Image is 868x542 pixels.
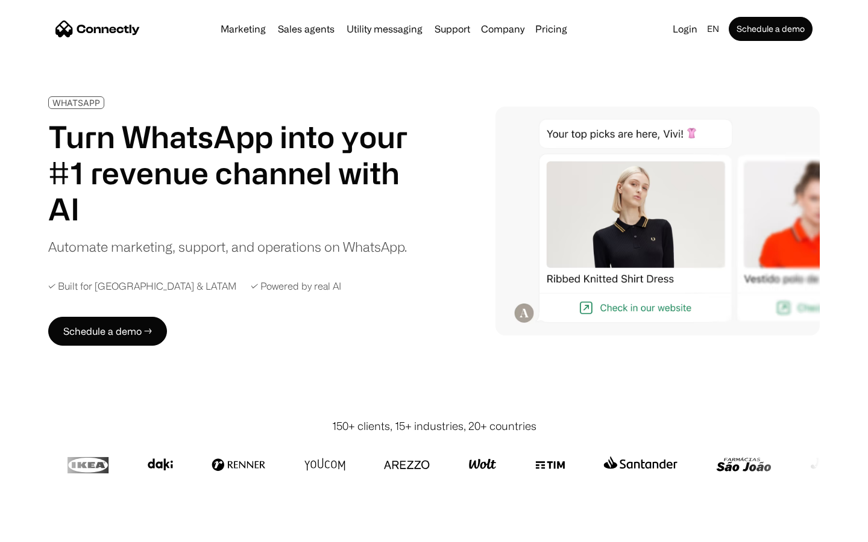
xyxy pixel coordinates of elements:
[48,317,167,346] a: Schedule a demo →
[332,418,536,434] div: 150+ clients, 15+ industries, 20+ countries
[430,24,475,34] a: Support
[12,520,72,538] aside: Language selected: English
[481,20,524,37] div: Company
[530,24,572,34] a: Pricing
[342,24,427,34] a: Utility messaging
[24,521,72,538] ul: Language list
[48,119,422,227] h1: Turn WhatsApp into your #1 revenue channel with AI
[729,17,813,41] a: Schedule a demo
[707,20,719,37] div: en
[273,24,339,34] a: Sales agents
[52,98,100,107] div: WHATSAPP
[48,237,407,257] div: Automate marketing, support, and operations on WhatsApp.
[251,281,341,292] div: ✓ Powered by real AI
[48,281,236,292] div: ✓ Built for [GEOGRAPHIC_DATA] & LATAM
[216,24,271,34] a: Marketing
[668,20,702,37] a: Login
